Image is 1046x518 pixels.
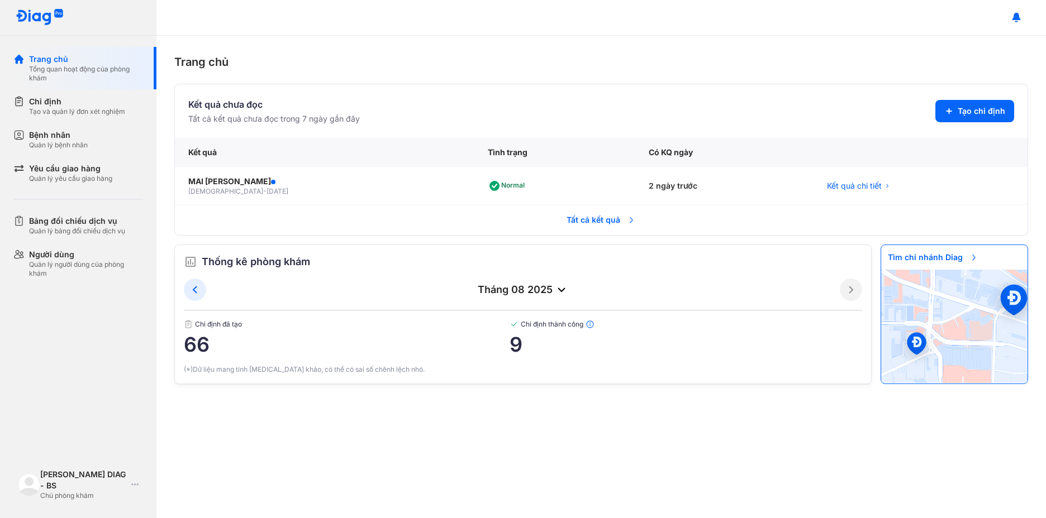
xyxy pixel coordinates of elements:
div: Trang chủ [29,54,143,65]
button: Tạo chỉ định [935,100,1014,122]
div: Chỉ định [29,96,125,107]
span: Tạo chỉ định [958,105,1005,117]
div: Normal [488,177,529,195]
div: Kết quả chưa đọc [188,98,360,111]
div: Tổng quan hoạt động của phòng khám [29,65,143,83]
div: 2 ngày trước [635,167,814,205]
span: [DEMOGRAPHIC_DATA] [188,187,263,195]
div: [PERSON_NAME] DIAG - BS [40,469,127,491]
img: checked-green.01cc79e0.svg [510,320,519,329]
span: - [263,187,267,195]
img: logo [18,473,40,496]
div: Tạo và quản lý đơn xét nghiệm [29,107,125,116]
div: Có KQ ngày [635,138,814,167]
div: Quản lý bảng đối chiếu dịch vụ [29,227,125,236]
img: logo [16,9,64,26]
span: Kết quả chi tiết [827,180,882,191]
img: info.7e716105.svg [586,320,595,329]
div: Bệnh nhân [29,129,88,141]
span: Thống kê phòng khám [202,254,310,270]
img: document.50c4cfd0.svg [184,320,193,329]
div: Chủ phòng khám [40,491,127,500]
img: order.5a6da16c.svg [184,255,197,268]
span: Chỉ định thành công [510,320,862,329]
div: Người dùng [29,249,143,260]
div: MAI [PERSON_NAME] [188,176,461,187]
div: Quản lý bệnh nhân [29,141,88,150]
span: [DATE] [267,187,288,195]
div: Tất cả kết quả chưa đọc trong 7 ngày gần đây [188,113,360,124]
span: Chỉ định đã tạo [184,320,510,329]
span: 9 [510,333,862,356]
div: Kết quả [175,138,474,167]
div: Bảng đối chiếu dịch vụ [29,215,125,227]
div: Quản lý yêu cầu giao hàng [29,174,112,183]
div: Quản lý người dùng của phòng khám [29,260,143,278]
div: tháng 08 2025 [206,283,840,296]
span: Tìm chi nhánh Diag [881,245,985,270]
div: Tình trạng [474,138,635,167]
span: Tất cả kết quả [560,208,643,232]
div: Trang chủ [174,54,1028,70]
div: Yêu cầu giao hàng [29,163,112,174]
div: (*)Dữ liệu mang tính [MEDICAL_DATA] khảo, có thể có sai số chênh lệch nhỏ. [184,364,862,375]
span: 66 [184,333,510,356]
